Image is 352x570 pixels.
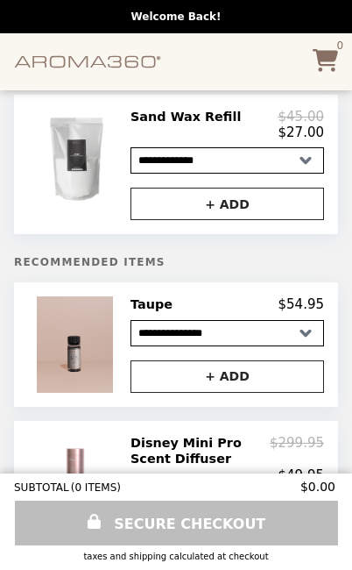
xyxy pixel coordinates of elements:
[278,467,325,483] p: $49.95
[130,320,324,346] select: Select a product variant
[37,296,118,392] img: Taupe
[278,109,325,125] p: $45.00
[270,435,324,467] p: $299.95
[130,109,248,125] h2: Sand Wax Refill
[130,296,180,312] h2: Taupe
[278,125,325,140] p: $27.00
[14,552,338,561] div: Taxes and Shipping calculated at checkout
[300,480,338,494] span: $0.00
[336,40,343,51] span: 0
[130,147,324,174] select: Select a product variant
[130,360,324,393] button: + ADD
[130,188,324,220] button: + ADD
[71,481,121,494] span: ( 0 ITEMS )
[14,44,161,80] img: Brand Logo
[26,109,129,207] img: Sand Wax Refill
[14,481,71,494] span: SUBTOTAL
[26,435,129,533] img: Disney Mini Pro Scent Diffuser
[130,11,221,23] p: Welcome Back!
[278,296,325,312] p: $54.95
[130,435,270,467] h2: Disney Mini Pro Scent Diffuser
[14,256,338,268] h5: Recommended Items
